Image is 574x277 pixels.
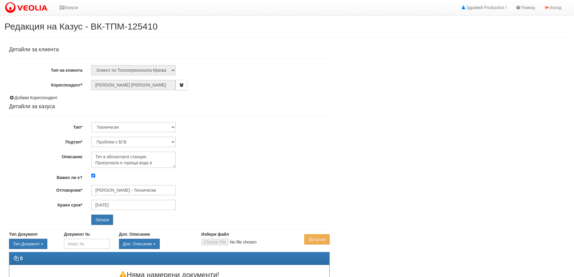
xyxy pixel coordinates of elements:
[5,80,87,88] label: Кореспондент*
[9,239,55,249] div: Двоен клик, за изчистване на избраната стойност.
[91,200,176,210] input: Търсене по Име / Имейл
[5,21,569,31] h2: Редакция на Казус - ВК-ТПМ-125410
[64,239,110,249] input: Казус №
[5,172,87,181] label: Важен ли е?
[9,104,330,110] h4: Детайли за казуса
[119,239,160,249] button: Доп. Описание
[123,241,152,246] span: Доп. Описание
[91,185,176,195] input: Търсене по Име / Имейл
[91,152,176,168] textarea: Теч в абонатната станция. Пропуснала е гореща вода в съседната маза.
[5,152,87,160] label: Описание
[9,47,330,53] h4: Детайли за клиента
[304,234,329,244] button: Архив
[5,137,87,145] label: Подтип*
[9,231,38,237] label: Тип Документ
[64,231,90,237] label: Документ №
[20,256,23,261] strong: 0
[5,65,87,73] label: Тип на клиента
[91,215,113,225] input: Запази
[5,185,87,193] label: Отговорник*
[5,200,87,208] label: Краен срок*
[13,241,40,246] span: Тип Документ
[201,231,229,237] label: Избери файл
[119,231,150,237] label: Доп. Описание
[5,2,50,14] img: VeoliaLogo.png
[9,239,47,249] button: Тип Документ
[9,95,330,101] div: Добави Кореспондент
[119,239,192,249] div: Двоен клик, за изчистване на избраната стойност.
